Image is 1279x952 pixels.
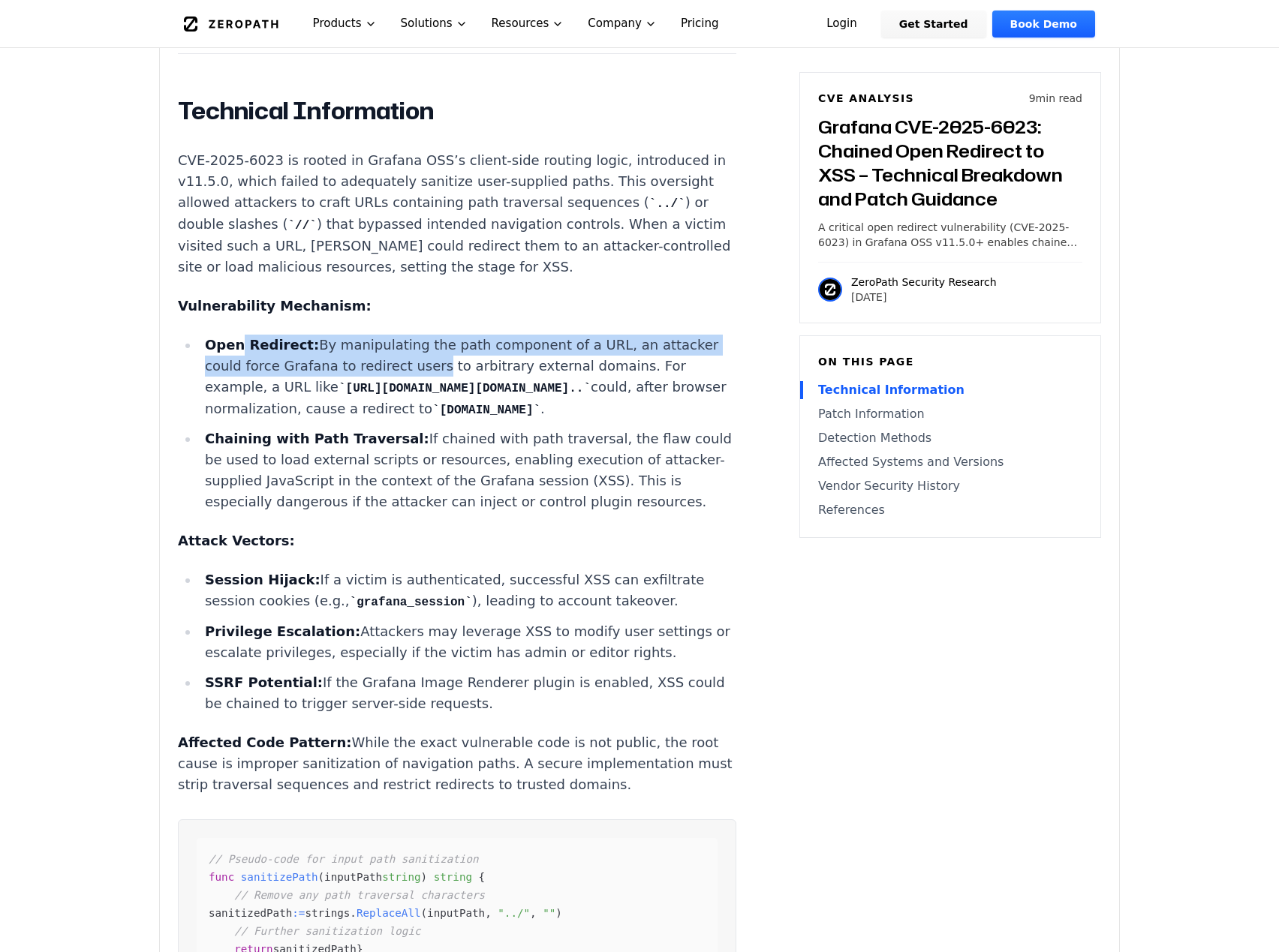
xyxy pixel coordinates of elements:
span: := [292,907,305,919]
strong: Chaining with Path Traversal: [205,431,429,446]
span: sanitizePath [241,871,318,883]
a: Vendor Security History [818,477,1082,495]
a: Detection Methods [818,429,1082,447]
strong: Open Redirect: [205,337,319,353]
span: ) [421,871,428,883]
code: [URL][DOMAIN_NAME][DOMAIN_NAME].. [339,382,591,395]
a: Get Started [881,11,986,38]
span: inputPath [324,871,382,883]
span: , [485,907,492,919]
a: Technical Information [818,381,1082,399]
p: 9 min read [1029,91,1082,106]
li: Attackers may leverage XSS to modify user settings or escalate privileges, especially if the vict... [199,621,736,663]
span: { [479,871,486,883]
span: "" [543,907,555,919]
h3: Grafana CVE-2025-6023: Chained Open Redirect to XSS – Technical Breakdown and Patch Guidance [818,115,1082,211]
strong: Vulnerability Mechanism: [178,298,372,314]
span: "../" [498,907,530,919]
li: If a victim is authenticated, successful XSS can exfiltrate session cookies (e.g., ), leading to ... [199,569,736,612]
span: string [434,871,472,883]
li: By manipulating the path component of a URL, an attacker could force Grafana to redirect users to... [199,335,736,420]
span: string [382,871,420,883]
span: // Remove any path traversal characters [234,889,485,901]
strong: SSRF Potential: [205,674,323,690]
p: While the exact vulnerable code is not public, the root cause is improper sanitization of navigat... [178,732,736,795]
img: ZeroPath Security Research [818,278,842,302]
span: // Further sanitization logic [234,925,420,937]
strong: Attack Vectors: [178,533,295,548]
span: ( [318,871,325,883]
h6: CVE Analysis [818,91,914,106]
span: sanitizedPath [209,907,292,919]
a: References [818,501,1082,519]
a: Affected Systems and Versions [818,453,1082,471]
strong: Session Hijack: [205,572,321,587]
span: func [209,871,234,883]
code: grafana_session [350,596,472,609]
li: If the Grafana Image Renderer plugin is enabled, XSS could be chained to trigger server-side requ... [199,672,736,714]
strong: Affected Code Pattern: [178,734,351,750]
a: Patch Information [818,405,1082,423]
p: ZeroPath Security Research [851,275,997,290]
a: Book Demo [992,11,1095,38]
p: [DATE] [851,290,997,305]
code: // [287,219,316,233]
strong: Privilege Escalation: [205,623,360,639]
h6: On this page [818,354,1082,369]
a: Login [808,11,875,38]
span: ) [555,907,562,919]
li: If chained with path traversal, the flaw could be used to load external scripts or resources, ena... [199,428,736,512]
span: // Pseudo-code for input path sanitization [209,853,479,865]
p: CVE-2025-6023 is rooted in Grafana OSS’s client-side routing logic, introduced in v11.5.0, which ... [178,150,736,278]
span: strings [305,907,350,919]
p: A critical open redirect vulnerability (CVE-2025-6023) in Grafana OSS v11.5.0+ enables chained XS... [818,220,1082,250]
span: . [350,907,357,919]
code: [DOMAIN_NAME] [432,404,540,417]
span: ( [421,907,428,919]
code: ../ [649,197,685,211]
h2: Technical Information [178,96,736,126]
span: inputPath [427,907,485,919]
span: ReplaceAll [357,907,421,919]
span: , [530,907,537,919]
